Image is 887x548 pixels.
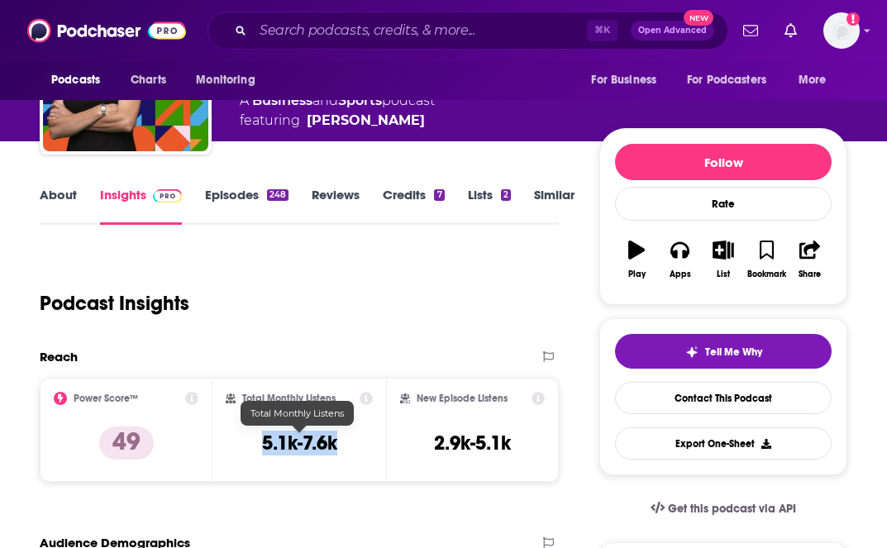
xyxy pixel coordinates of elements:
h2: Power Score™ [74,393,138,404]
button: tell me why sparkleTell Me Why [615,334,832,369]
a: Episodes248 [205,187,289,225]
svg: Add a profile image [846,12,860,26]
button: Bookmark [745,230,788,289]
div: 7 [434,189,444,201]
a: Contact This Podcast [615,382,832,414]
a: Reviews [312,187,360,225]
a: Molly Fletcher [307,111,425,131]
span: Monitoring [196,69,255,92]
h2: Total Monthly Listens [242,393,336,404]
a: Get this podcast via API [637,488,809,529]
button: open menu [579,64,677,96]
span: featuring [240,111,435,131]
span: For Business [591,69,656,92]
img: tell me why sparkle [685,345,699,359]
a: Lists2 [468,187,511,225]
span: Podcasts [51,69,100,92]
span: Logged in as alignPR [823,12,860,49]
div: Bookmark [747,269,786,279]
div: A podcast [240,91,435,131]
img: Podchaser - Follow, Share and Rate Podcasts [27,15,186,46]
div: Apps [670,269,691,279]
a: Sports [338,93,382,108]
a: Business [252,93,312,108]
h1: Podcast Insights [40,291,189,316]
button: open menu [40,64,122,96]
button: Share [789,230,832,289]
img: Podchaser Pro [153,189,182,203]
p: 49 [99,426,154,460]
button: Open AdvancedNew [631,21,714,41]
h2: New Episode Listens [417,393,508,404]
span: Tell Me Why [705,345,762,359]
span: ⌘ K [587,20,618,41]
button: Show profile menu [823,12,860,49]
a: Charts [120,64,176,96]
div: 2 [501,189,511,201]
div: Play [628,269,646,279]
span: For Podcasters [687,69,766,92]
button: List [702,230,745,289]
a: Credits7 [383,187,444,225]
h2: Reach [40,349,78,365]
div: List [717,269,730,279]
span: Charts [131,69,166,92]
h3: 5.1k-7.6k [262,431,337,455]
span: Open Advanced [638,26,707,35]
span: New [684,10,713,26]
span: More [799,69,827,92]
button: Play [615,230,658,289]
a: About [40,187,77,225]
div: 248 [267,189,289,201]
button: Export One-Sheet [615,427,832,460]
img: User Profile [823,12,860,49]
div: Search podcasts, credits, & more... [207,12,728,50]
div: Rate [615,187,832,221]
button: Apps [658,230,701,289]
button: open menu [787,64,847,96]
a: Show notifications dropdown [737,17,765,45]
button: open menu [184,64,276,96]
input: Search podcasts, credits, & more... [253,17,587,44]
span: and [312,93,338,108]
h3: 2.9k-5.1k [434,431,511,455]
a: InsightsPodchaser Pro [100,187,182,225]
span: Total Monthly Listens [250,407,344,419]
button: open menu [676,64,790,96]
button: Follow [615,144,832,180]
a: Show notifications dropdown [778,17,804,45]
div: Share [799,269,821,279]
a: Similar [534,187,575,225]
span: Get this podcast via API [668,502,796,516]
